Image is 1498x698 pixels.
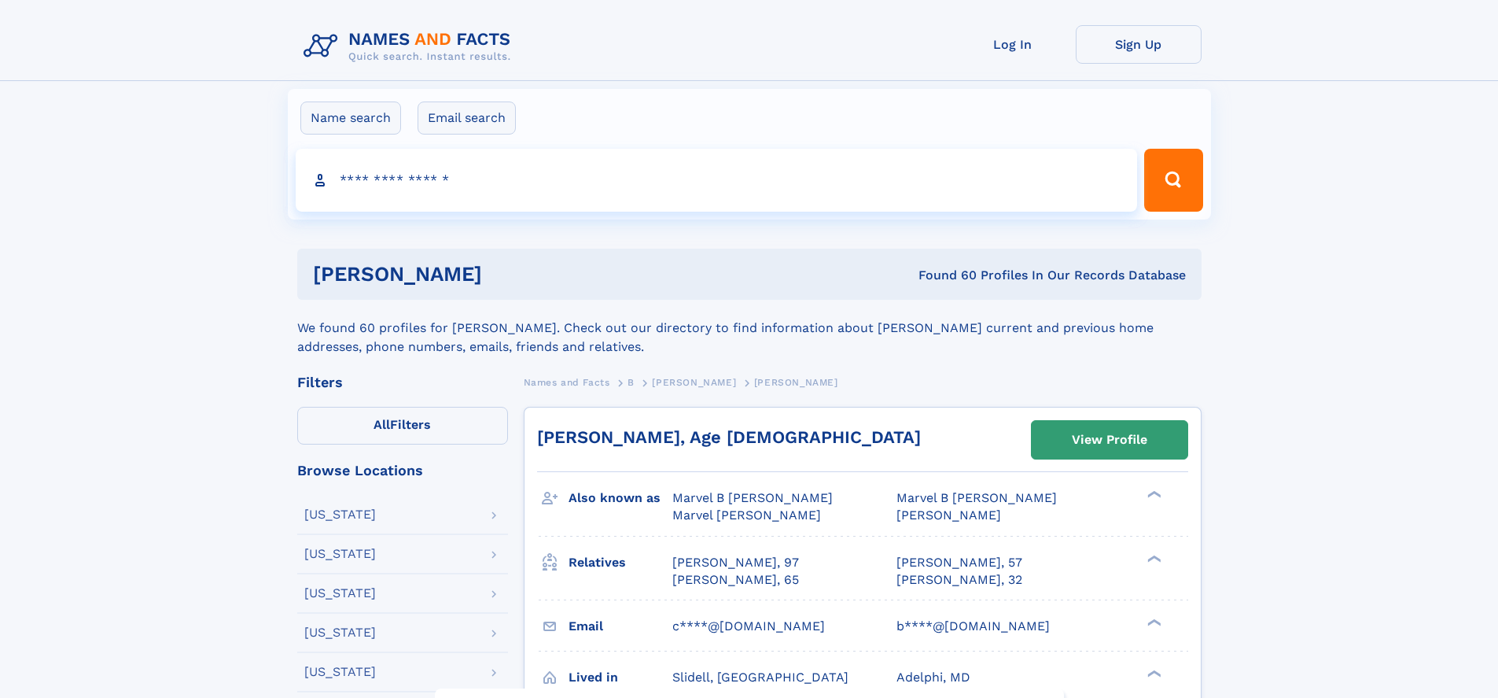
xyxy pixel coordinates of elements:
[628,377,635,388] span: B
[672,554,799,571] a: [PERSON_NAME], 97
[537,427,921,447] a: [PERSON_NAME], Age [DEMOGRAPHIC_DATA]
[569,549,672,576] h3: Relatives
[297,407,508,445] label: Filters
[296,149,1138,212] input: search input
[569,485,672,511] h3: Also known as
[304,587,376,600] div: [US_STATE]
[304,508,376,521] div: [US_STATE]
[300,102,401,135] label: Name search
[672,490,833,505] span: Marvel B [PERSON_NAME]
[896,571,1022,589] a: [PERSON_NAME], 32
[297,375,508,390] div: Filters
[1072,422,1147,458] div: View Profile
[1143,617,1162,627] div: ❯
[628,372,635,392] a: B
[896,490,1057,505] span: Marvel B [PERSON_NAME]
[1032,421,1187,459] a: View Profile
[313,264,701,284] h1: [PERSON_NAME]
[950,25,1076,64] a: Log In
[896,508,1001,523] span: [PERSON_NAME]
[1076,25,1202,64] a: Sign Up
[672,571,799,589] a: [PERSON_NAME], 65
[1144,149,1202,212] button: Search Button
[652,377,736,388] span: [PERSON_NAME]
[1143,553,1162,563] div: ❯
[652,372,736,392] a: [PERSON_NAME]
[569,613,672,640] h3: Email
[297,25,524,68] img: Logo Names and Facts
[672,670,848,685] span: Slidell, [GEOGRAPHIC_DATA]
[297,300,1202,356] div: We found 60 profiles for [PERSON_NAME]. Check out our directory to find information about [PERSON...
[297,463,508,478] div: Browse Locations
[1143,489,1162,500] div: ❯
[304,548,376,560] div: [US_STATE]
[1143,668,1162,678] div: ❯
[304,626,376,639] div: [US_STATE]
[896,554,1022,571] a: [PERSON_NAME], 57
[374,417,390,432] span: All
[524,372,610,392] a: Names and Facts
[672,508,821,523] span: Marvel [PERSON_NAME]
[754,377,838,388] span: [PERSON_NAME]
[569,664,672,691] h3: Lived in
[896,670,970,685] span: Adelphi, MD
[304,666,376,678] div: [US_STATE]
[418,102,516,135] label: Email search
[700,267,1186,284] div: Found 60 Profiles In Our Records Database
